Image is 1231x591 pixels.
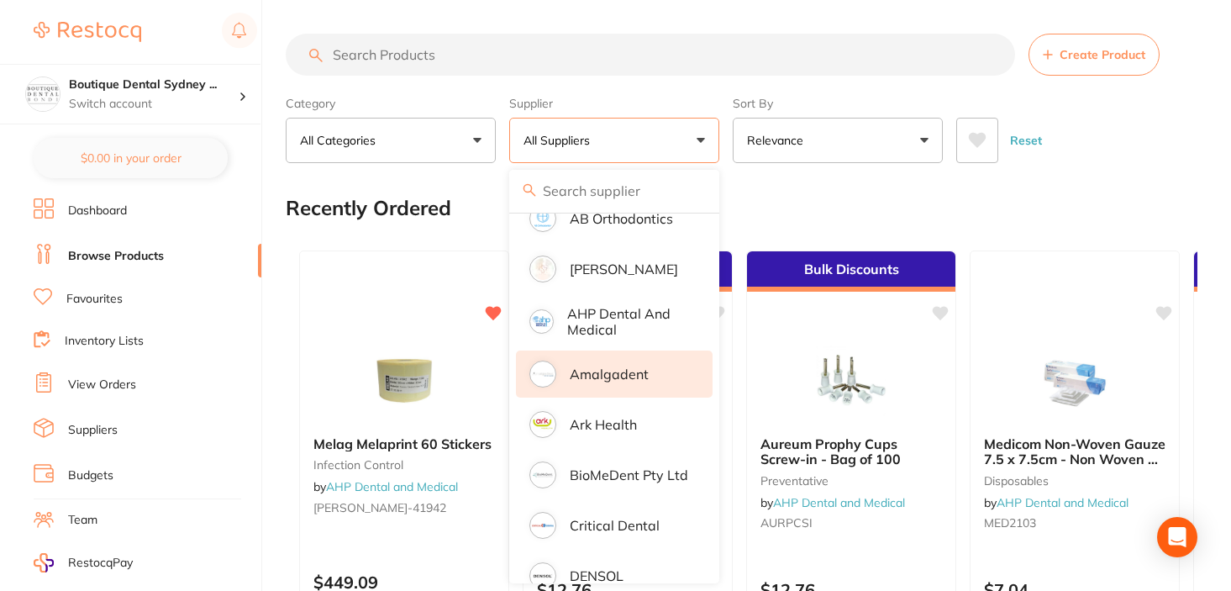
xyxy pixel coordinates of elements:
p: [PERSON_NAME] [570,261,678,277]
img: Amalgadent [532,363,554,385]
p: AB Orthodontics [570,211,673,226]
p: Switch account [69,96,239,113]
p: AHP Dental and Medical [567,306,689,337]
p: Relevance [747,132,810,149]
img: Boutique Dental Sydney Pty Ltd [26,77,60,111]
a: View Orders [68,377,136,393]
p: All Categories [300,132,382,149]
p: Amalgadent [570,367,649,382]
a: Budgets [68,467,113,484]
a: Dashboard [68,203,127,219]
b: Medicom Non-Woven Gauze 7.5 x 7.5cm - Non Woven 4 Ply [984,436,1165,467]
span: RestocqPay [68,555,133,572]
a: Browse Products [68,248,164,265]
a: Restocq Logo [34,13,141,51]
div: Open Intercom Messenger [1157,517,1197,557]
label: Category [286,96,496,111]
small: [PERSON_NAME]-41942 [313,501,495,514]
p: BioMeDent Pty Ltd [570,467,688,483]
img: Medicom Non-Woven Gauze 7.5 x 7.5cm - Non Woven 4 Ply [1020,339,1129,423]
img: RestocqPay [34,553,54,573]
small: disposables [984,474,1165,488]
label: Supplier [509,96,719,111]
span: by [760,495,905,510]
small: infection control [313,458,495,472]
button: Create Product [1028,34,1160,76]
img: Aureum Prophy Cups Screw-in - Bag of 100 [797,339,906,423]
img: AB Orthodontics [532,208,554,230]
small: AURPCSI [760,516,942,530]
a: AHP Dental and Medical [773,495,905,510]
p: DENSOL [570,568,623,583]
img: Ark Health [532,414,554,435]
a: RestocqPay [34,553,133,573]
input: Search supplier [509,170,719,212]
span: by [984,495,1128,510]
img: Melag Melaprint 60 Stickers [350,339,459,423]
a: Suppliers [68,422,118,439]
a: AHP Dental and Medical [326,479,458,494]
h2: Recently Ordered [286,197,451,220]
label: Sort By [733,96,943,111]
span: by [313,479,458,494]
a: Inventory Lists [65,333,144,350]
b: Melag Melaprint 60 Stickers [313,436,495,451]
img: BioMeDent Pty Ltd [532,464,554,486]
p: Ark Health [570,417,637,432]
button: Reset [1005,118,1047,163]
img: AHP Dental and Medical [532,312,551,331]
a: Team [68,512,97,529]
img: DENSOL [532,565,554,587]
a: AHP Dental and Medical [997,495,1128,510]
small: preventative [760,474,942,488]
b: Aureum Prophy Cups Screw-in - Bag of 100 [760,436,942,467]
span: Create Product [1060,48,1145,61]
input: Search Products [286,34,1015,76]
button: All Categories [286,118,496,163]
a: Favourites [66,291,123,308]
button: Relevance [733,118,943,163]
button: $0.00 in your order [34,138,228,178]
small: MED2103 [984,516,1165,530]
p: Critical Dental [570,518,660,533]
button: All Suppliers [509,118,719,163]
img: Critical Dental [532,514,554,536]
p: All Suppliers [523,132,597,149]
div: Bulk Discounts [747,251,955,292]
img: Adam Dental [532,258,554,280]
img: Restocq Logo [34,22,141,42]
h4: Boutique Dental Sydney Pty Ltd [69,77,239,93]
